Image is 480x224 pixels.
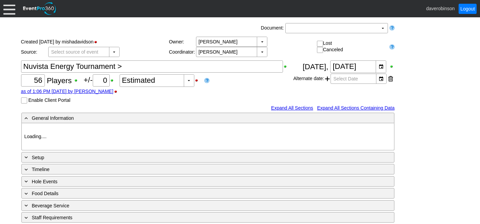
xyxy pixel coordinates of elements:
[110,78,118,83] div: Show Plus/Minus Count when printing; click to hide Plus/Minus Count when printing.
[93,40,101,44] div: Hide Status Bar when printing; click to show Status Bar when printing.
[23,178,365,185] div: Hole Events
[32,191,59,196] span: Food Details
[21,37,169,47] div: Created [DATE] by mishadavidson
[3,3,15,15] div: Menu: Click or 'Crtl+M' to toggle menu open/close
[47,76,72,85] span: Players
[32,179,57,184] span: Hole Events
[389,64,395,69] div: Show Event Date when printing; click to hide Event Date when printing.
[32,167,50,172] span: Timeline
[317,105,394,111] a: Expand All Sections Containing Data
[32,155,45,160] span: Setup
[260,23,285,33] div: Document:
[325,74,330,84] span: Add another alternate date
[23,189,365,197] div: Food Details
[283,64,291,69] div: Show Event Title when printing; click to hide Event Title when printing.
[113,89,121,94] div: Hide Guest Count Stamp when printing; click to show Guest Count Stamp when printing.
[23,202,365,209] div: Beverage Service
[50,47,100,57] span: Select source of event
[84,76,119,84] span: +/-
[293,73,394,85] div: Alternate date:
[21,89,113,94] a: as of 1:06 PM [DATE] by [PERSON_NAME]
[194,78,202,83] div: Hide Guest Count Status when printing; click to show Guest Count Status when printing.
[32,203,70,208] span: Beverage Service
[23,114,365,122] div: General Information
[21,49,48,55] div: Source:
[169,49,196,55] div: Coordinator:
[23,153,365,161] div: Setup
[32,215,73,220] span: Staff Requirements
[28,97,70,103] label: Enable Client Portal
[303,62,328,71] span: [DATE],
[332,74,359,83] span: Select Date
[74,78,82,83] div: Show Guest Count when printing; click to hide Guest Count when printing.
[23,213,365,221] div: Staff Requirements
[426,5,455,11] span: daverobinson
[271,105,313,111] a: Expand All Sections
[388,74,393,84] div: Remove this date
[32,115,74,121] span: General Information
[24,133,391,140] p: Loading....
[459,4,477,14] a: Logout
[169,39,196,44] div: Owner:
[22,1,57,16] img: EventPro360
[317,40,386,53] div: Lost Canceled
[23,165,365,173] div: Timeline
